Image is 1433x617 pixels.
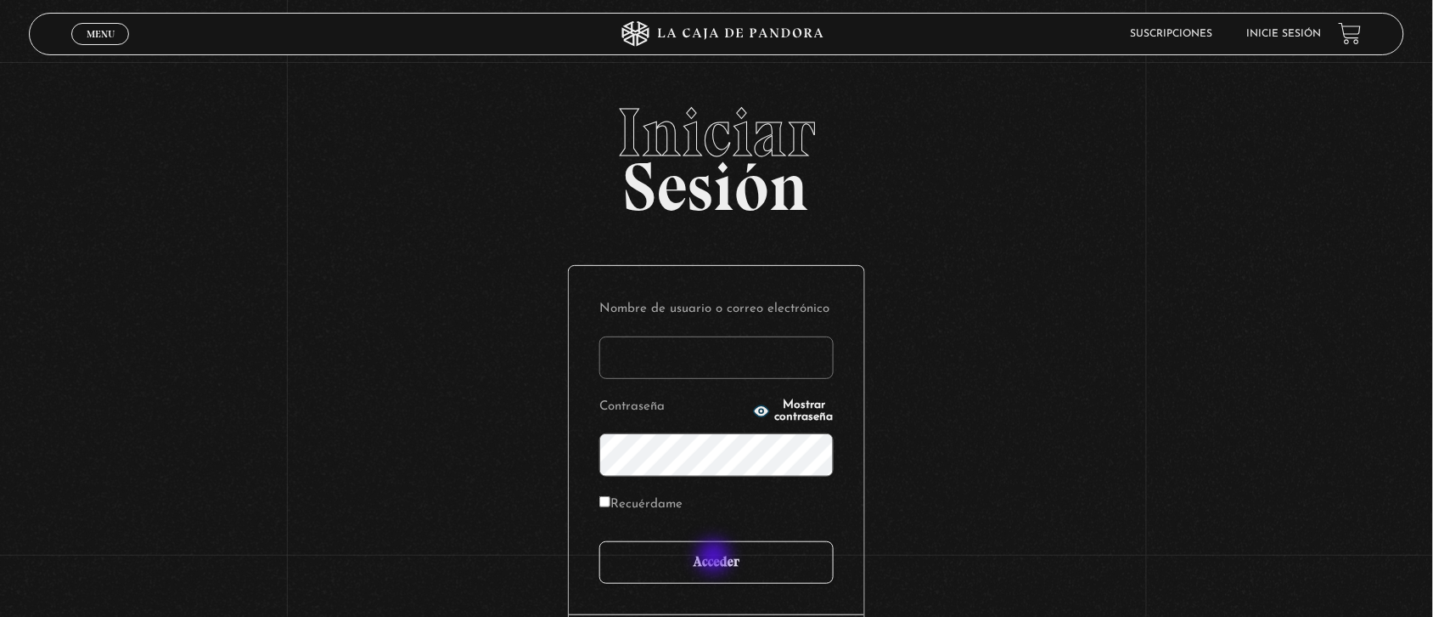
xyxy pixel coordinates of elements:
[81,42,121,54] span: Cerrar
[775,399,835,423] span: Mostrar contraseña
[599,541,834,584] input: Acceder
[29,99,1405,167] span: Iniciar
[29,99,1405,207] h2: Sesión
[1131,29,1213,39] a: Suscripciones
[753,399,835,423] button: Mostrar contraseña
[1339,22,1362,45] a: View your shopping cart
[1247,29,1322,39] a: Inicie sesión
[599,496,610,507] input: Recuérdame
[599,297,834,323] label: Nombre de usuario o correo electrónico
[599,394,748,421] label: Contraseña
[87,29,115,39] span: Menu
[599,492,683,518] label: Recuérdame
